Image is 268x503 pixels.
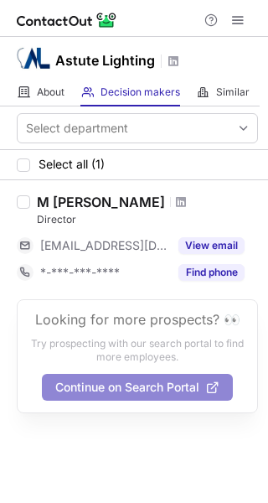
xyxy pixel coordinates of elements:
[55,381,199,394] span: Continue on Search Portal
[178,237,245,254] button: Reveal Button
[37,212,258,227] div: Director
[178,264,245,281] button: Reveal Button
[42,374,233,401] button: Continue on Search Portal
[37,86,64,99] span: About
[55,50,155,70] h1: Astute Lighting
[37,194,165,210] div: M [PERSON_NAME]
[17,10,117,30] img: ContactOut v5.3.10
[35,312,240,327] header: Looking for more prospects? 👀
[39,158,105,171] span: Select all (1)
[26,120,128,137] div: Select department
[100,86,180,99] span: Decision makers
[17,41,50,75] img: 99a17852ab7684e10de198a5866e50c4
[29,337,245,364] p: Try prospecting with our search portal to find more employees.
[216,86,250,99] span: Similar
[40,238,168,253] span: [EMAIL_ADDRESS][DOMAIN_NAME]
